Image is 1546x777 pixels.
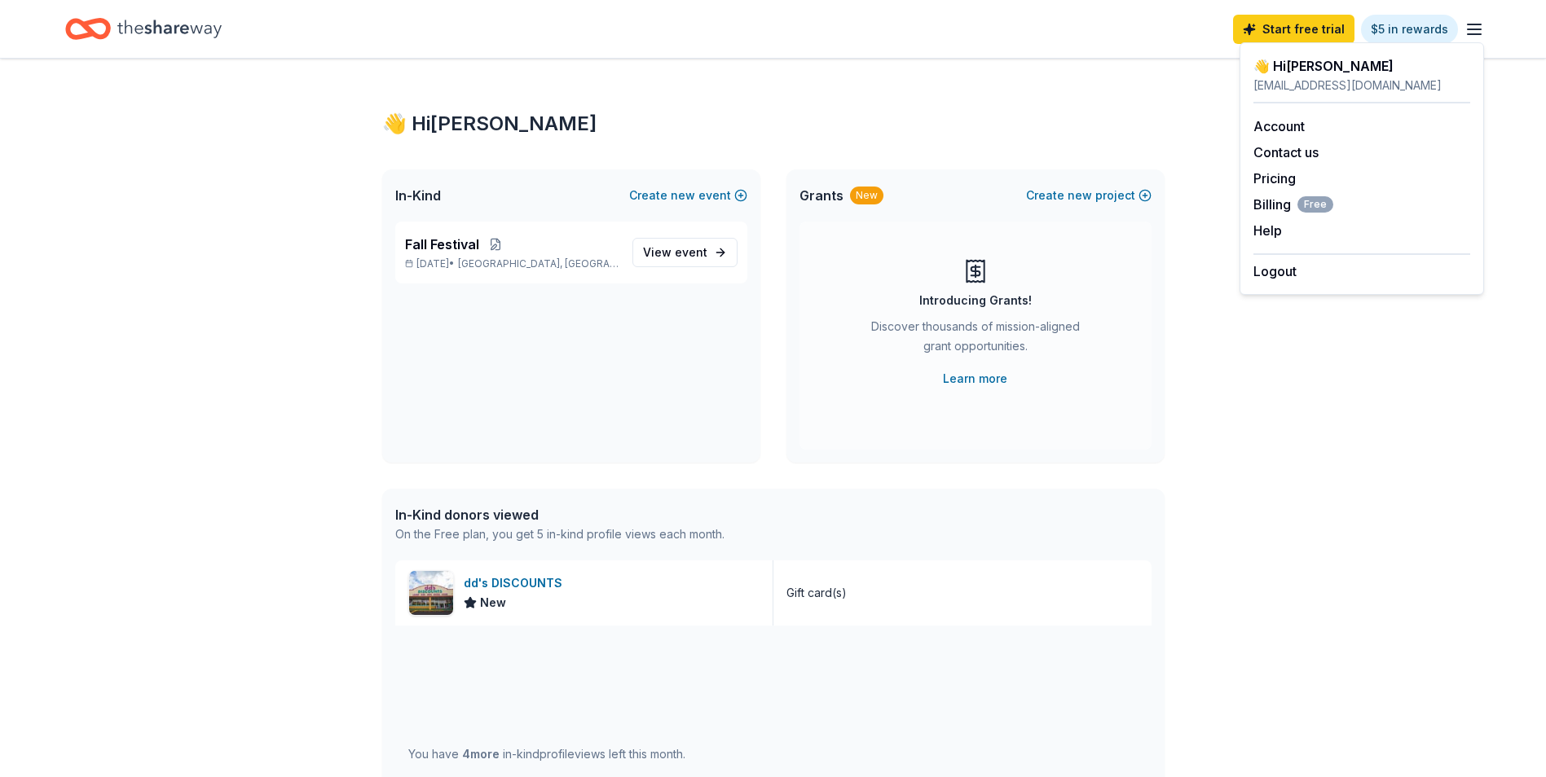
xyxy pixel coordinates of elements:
[395,505,725,525] div: In-Kind donors viewed
[865,317,1086,362] div: Discover thousands of mission-aligned grant opportunities.
[405,235,479,254] span: Fall Festival
[1297,196,1333,213] span: Free
[408,744,685,764] div: You have in-kind profile views left this month.
[643,243,707,262] span: View
[1253,118,1305,134] a: Account
[675,245,707,259] span: event
[1068,186,1092,205] span: new
[629,186,747,205] button: Createnewevent
[1253,143,1319,162] button: Contact us
[409,571,453,615] img: Image for dd's DISCOUNTS
[464,573,569,593] div: dd's DISCOUNTS
[405,257,619,270] p: [DATE] •
[382,111,1165,137] div: 👋 Hi [PERSON_NAME]
[1253,195,1333,214] button: BillingFree
[395,525,725,544] div: On the Free plan, you get 5 in-kind profile views each month.
[1361,15,1458,44] a: $5 in rewards
[1253,195,1333,214] span: Billing
[1253,76,1470,95] div: [EMAIL_ADDRESS][DOMAIN_NAME]
[1253,56,1470,76] div: 👋 Hi [PERSON_NAME]
[671,186,695,205] span: new
[786,583,847,603] div: Gift card(s)
[1253,261,1297,281] button: Logout
[480,593,506,612] span: New
[1253,170,1296,187] a: Pricing
[943,369,1007,388] a: Learn more
[1233,15,1354,44] a: Start free trial
[65,10,222,48] a: Home
[919,291,1032,310] div: Introducing Grants!
[458,257,619,270] span: [GEOGRAPHIC_DATA], [GEOGRAPHIC_DATA]
[632,238,738,267] a: View event
[395,186,441,205] span: In-Kind
[462,747,500,761] span: 4 more
[850,187,883,204] div: New
[1253,221,1282,240] button: Help
[1026,186,1152,205] button: Createnewproject
[799,186,843,205] span: Grants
